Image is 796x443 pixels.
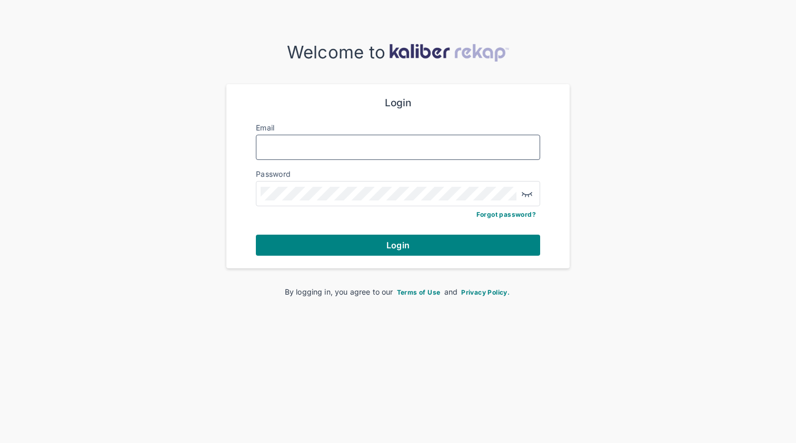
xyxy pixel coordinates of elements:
span: Privacy Policy. [461,288,510,296]
label: Password [256,169,291,178]
span: Terms of Use [397,288,441,296]
a: Privacy Policy. [460,287,511,296]
a: Terms of Use [395,287,442,296]
label: Email [256,123,274,132]
div: By logging in, you agree to our and [243,286,553,297]
div: Login [256,97,540,109]
span: Login [386,240,410,250]
img: eye-closed.fa43b6e4.svg [521,187,533,200]
a: Forgot password? [476,210,536,218]
img: kaliber-logo [389,44,509,62]
button: Login [256,235,540,256]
